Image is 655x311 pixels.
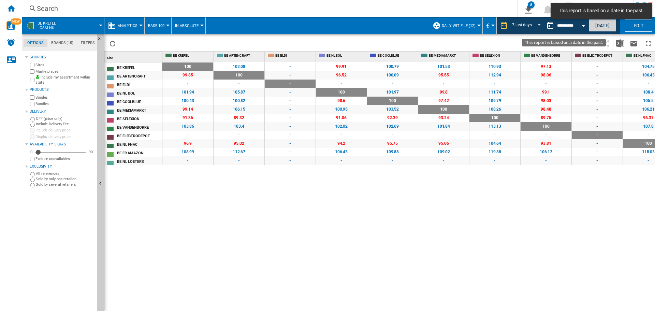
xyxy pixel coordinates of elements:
[522,52,571,60] div: BE VANDENBORRE
[265,156,316,165] span: -
[162,148,213,156] span: 108.99
[418,114,469,122] span: 93.24
[627,35,641,51] button: Send this report by email
[162,156,213,165] span: -
[572,148,623,156] span: -
[265,71,316,80] span: -
[469,131,520,139] span: -
[521,156,571,165] span: -
[641,35,655,51] button: Maximize
[117,157,162,165] div: BE NL LOETERS
[107,56,113,60] span: Site
[418,80,469,88] span: -
[326,53,365,56] span: BE NL BOL
[35,62,94,68] label: Sites
[118,24,137,28] span: Analytics
[442,24,476,28] span: Daily WIT file (12)
[36,182,94,187] label: Sold by several retailers
[480,53,519,56] span: BE SELEXION
[316,80,367,88] span: -
[265,122,316,131] span: -
[173,53,212,56] span: BE KREFEL
[486,17,493,34] button: €
[442,17,479,34] button: Daily WIT file (12)
[37,4,499,13] div: Search
[29,150,34,155] div: 0
[378,53,417,56] span: BE COOLBLUE
[512,23,532,27] div: 7 last days
[265,80,316,88] span: -
[265,148,316,156] span: -
[11,18,21,25] span: NEW
[625,19,652,32] button: Edit
[7,38,15,46] img: alerts-logo.svg
[418,97,469,105] span: 97.42
[573,52,623,60] div: BE ELECTRODEPOT
[117,115,162,122] div: BE SELEXION
[572,62,623,71] span: -
[162,105,213,114] span: 99.14
[367,114,418,122] span: 92.39
[471,52,520,60] div: BE SELEXION
[367,80,418,88] span: -
[486,22,490,29] span: €
[582,53,621,56] span: BE ELECTRODEPOT
[164,52,213,60] div: BE KREFEL
[117,81,162,88] div: BE ELDI
[30,157,34,161] input: Display delivery price
[265,97,316,105] span: -
[469,139,520,148] span: 104.64
[577,18,589,31] button: Open calendar
[30,102,34,106] input: Bundles
[30,178,35,182] input: Sold by only one retailer
[521,139,571,148] span: 93.81
[521,62,571,71] span: 97.13
[368,52,418,60] div: BE COOLBLUE
[162,62,213,71] span: 100
[367,139,418,148] span: 95.75
[30,128,34,132] input: Include delivery price
[316,62,367,71] span: 99.91
[521,80,571,88] span: -
[418,122,469,131] span: 101.84
[162,139,213,148] span: 96.9
[265,114,316,122] span: -
[30,95,34,100] input: Singles
[265,88,316,97] span: -
[316,71,367,80] span: 96.52
[572,97,623,105] span: -
[214,148,264,156] span: 112.67
[469,148,520,156] span: 119.88
[35,149,86,156] md-slider: Availability
[106,52,162,62] div: Site Sort None
[117,98,162,105] div: BE COOLBLUE
[418,62,469,71] span: 101.53
[35,75,40,79] img: mysite-bg-18x18.png
[108,17,141,34] div: Analytics
[572,88,623,97] span: -
[367,62,418,71] span: 100.79
[38,21,56,30] span: BE KREFEL:Gsm nu
[106,52,162,62] div: Sort None
[367,156,418,165] span: -
[214,156,264,165] span: -
[469,114,520,122] span: 100
[35,95,94,100] label: Singles
[367,88,418,97] span: 101.97
[433,17,479,34] div: Daily WIT file (12)
[214,139,264,148] span: 95.02
[162,71,213,80] span: 99.85
[265,139,316,148] span: -
[469,156,520,165] span: -
[420,52,469,60] div: BE MEDIAMARKT
[469,71,520,80] span: 112.94
[77,39,99,47] md-tab-item: Filters
[117,149,162,156] div: BE FR AMAZON
[521,105,571,114] span: 98.48
[521,131,571,139] span: -
[36,116,94,121] label: OFF (price only)
[589,19,616,32] button: [DATE]
[469,105,520,114] span: 108.26
[162,80,213,88] span: -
